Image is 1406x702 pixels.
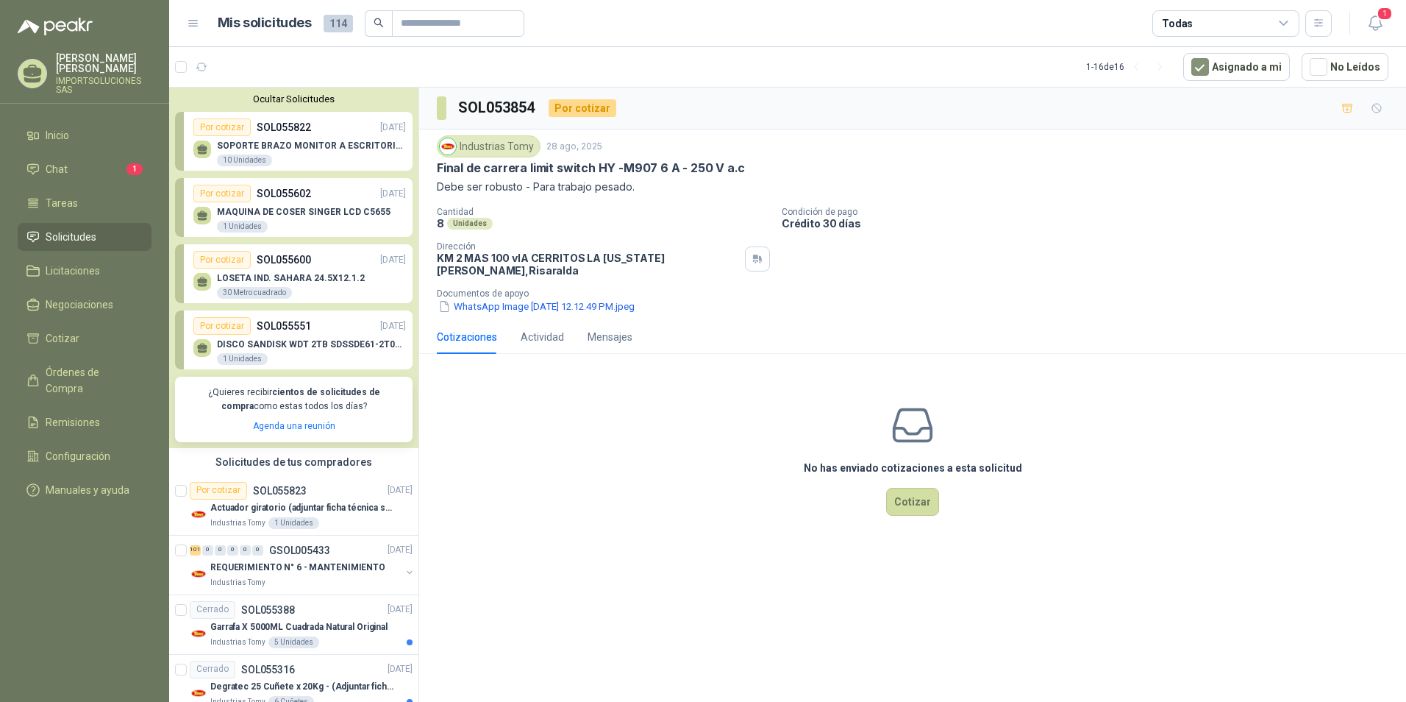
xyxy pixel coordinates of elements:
[241,664,295,675] p: SOL055316
[175,244,413,303] a: Por cotizarSOL055600[DATE] LOSETA IND. SAHARA 24.5X12.1.230 Metro cuadrado
[886,488,939,516] button: Cotizar
[190,506,207,523] img: Company Logo
[804,460,1022,476] h3: No has enviado cotizaciones a esta solicitud
[46,364,138,397] span: Órdenes de Compra
[18,18,93,35] img: Logo peakr
[546,140,602,154] p: 28 ago, 2025
[257,185,311,202] p: SOL055602
[46,330,79,347] span: Cotizar
[1302,53,1388,81] button: No Leídos
[217,273,365,283] p: LOSETA IND. SAHARA 24.5X12.1.2
[380,187,406,201] p: [DATE]
[210,637,265,648] p: Industrias Tomy
[1362,10,1388,37] button: 1
[217,141,406,151] p: SOPORTE BRAZO MONITOR A ESCRITORIO NBF80
[388,662,413,676] p: [DATE]
[193,251,251,269] div: Por cotizar
[56,53,151,74] p: [PERSON_NAME] [PERSON_NAME]
[18,291,151,319] a: Negociaciones
[253,486,307,496] p: SOL055823
[46,448,110,464] span: Configuración
[437,217,444,230] p: 8
[190,661,235,678] div: Cerrado
[218,13,312,34] h1: Mis solicitudes
[18,476,151,504] a: Manuales y ayuda
[1086,55,1171,79] div: 1 - 16 de 16
[46,263,100,279] span: Licitaciones
[782,217,1400,230] p: Crédito 30 días
[217,287,292,299] div: 30 Metro cuadrado
[221,387,380,411] b: cientos de solicitudes de compra
[46,229,96,245] span: Solicitudes
[190,601,235,619] div: Cerrado
[437,329,497,345] div: Cotizaciones
[380,319,406,333] p: [DATE]
[193,185,251,202] div: Por cotizar
[252,545,263,556] div: 0
[46,414,100,430] span: Remisiones
[458,96,537,119] h3: SOL053854
[46,482,129,498] span: Manuales y ayuda
[18,358,151,403] a: Órdenes de Compra
[202,545,213,556] div: 0
[190,684,207,702] img: Company Logo
[215,545,226,556] div: 0
[217,353,268,365] div: 1 Unidades
[268,637,319,648] div: 5 Unidades
[46,127,69,143] span: Inicio
[190,625,207,642] img: Company Logo
[388,603,413,617] p: [DATE]
[437,299,636,314] button: WhatsApp Image [DATE] 12.12.49 PM.jpeg
[1377,7,1393,21] span: 1
[1162,15,1193,32] div: Todas
[437,252,739,277] p: KM 2 MAS 100 vIA CERRITOS LA [US_STATE] [PERSON_NAME] , Risaralda
[175,93,413,104] button: Ocultar Solicitudes
[126,163,143,175] span: 1
[437,241,739,252] p: Dirección
[1183,53,1290,81] button: Asignado a mi
[190,565,207,583] img: Company Logo
[18,121,151,149] a: Inicio
[380,253,406,267] p: [DATE]
[210,517,265,529] p: Industrias Tomy
[210,577,265,589] p: Industrias Tomy
[380,121,406,135] p: [DATE]
[193,317,251,335] div: Por cotizar
[175,311,413,369] a: Por cotizarSOL055551[DATE] DISCO SANDISK WDT 2TB SDSSDE61-2T00-G251 Unidades
[437,179,1388,195] p: Debe ser robusto - Para trabajo pesado.
[217,221,268,233] div: 1 Unidades
[175,178,413,237] a: Por cotizarSOL055602[DATE] MAQUINA DE COSER SINGER LCD C56551 Unidades
[549,99,616,117] div: Por cotizar
[18,189,151,217] a: Tareas
[257,119,311,135] p: SOL055822
[782,207,1400,217] p: Condición de pago
[18,257,151,285] a: Licitaciones
[388,543,413,557] p: [DATE]
[253,421,335,431] a: Agenda una reunión
[18,325,151,352] a: Cotizar
[374,18,384,28] span: search
[18,408,151,436] a: Remisiones
[227,545,238,556] div: 0
[169,476,418,536] a: Por cotizarSOL055823[DATE] Company LogoActuador giratorio (adjuntar ficha técnica si es diferente...
[18,155,151,183] a: Chat1
[437,288,1400,299] p: Documentos de apoyo
[210,501,393,515] p: Actuador giratorio (adjuntar ficha técnica si es diferente a festo)
[324,15,353,32] span: 114
[210,620,388,634] p: Garrafa X 5000ML Cuadrada Natural Original
[56,77,151,94] p: IMPORTSOLUCIONES SAS
[437,160,745,176] p: Final de carrera limit switch HY -M907 6 A - 250 V a.c
[18,442,151,470] a: Configuración
[46,297,113,313] span: Negociaciones
[217,207,390,217] p: MAQUINA DE COSER SINGER LCD C5655
[217,339,406,350] p: DISCO SANDISK WDT 2TB SDSSDE61-2T00-G25
[269,545,330,556] p: GSOL005433
[257,252,311,268] p: SOL055600
[210,561,385,575] p: REQUERIMIENTO N° 6 - MANTENIMIENTO
[210,680,393,694] p: Degratec 25 Cuñete x 20Kg - (Adjuntar ficha técnica)
[257,318,311,334] p: SOL055551
[169,448,418,476] div: Solicitudes de tus compradores
[437,135,540,157] div: Industrias Tomy
[190,542,415,589] a: 101 0 0 0 0 0 GSOL005433[DATE] Company LogoREQUERIMIENTO N° 6 - MANTENIMIENTOIndustrias Tomy
[175,112,413,171] a: Por cotizarSOL055822[DATE] SOPORTE BRAZO MONITOR A ESCRITORIO NBF8010 Unidades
